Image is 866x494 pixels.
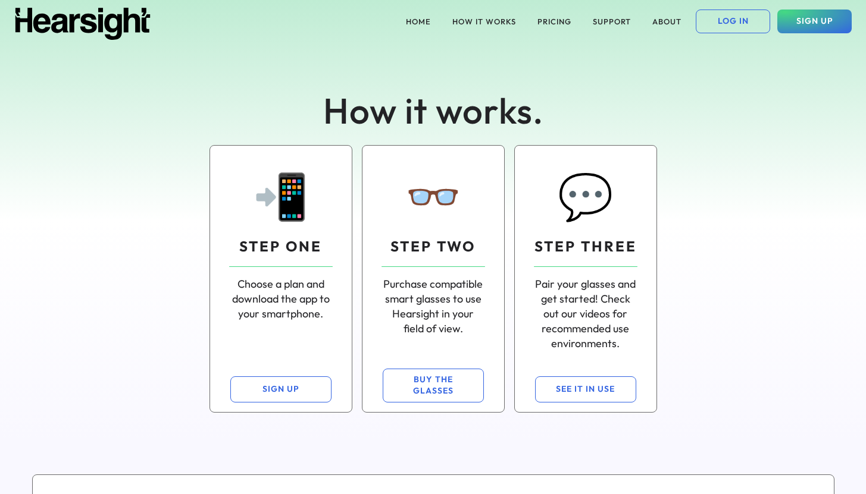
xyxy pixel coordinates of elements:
[530,10,579,33] button: PRICING
[586,10,638,33] button: SUPPORT
[14,8,151,40] img: Hearsight logo
[535,376,636,402] button: SEE IT IN USE
[230,376,332,402] button: SIGN UP
[645,10,689,33] button: ABOUT
[534,237,637,257] div: STEP THREE
[255,86,612,136] div: How it works.
[382,276,485,336] div: Purchase compatible smart glasses to use Hearsight in your field of view.
[405,165,461,227] div: 👓
[696,10,770,33] button: LOG IN
[239,237,322,257] div: STEP ONE
[383,369,484,402] button: BUY THE GLASSES
[445,10,523,33] button: HOW IT WORKS
[534,276,637,351] div: Pair your glasses and get started! Check out our videos for recommended use environments.
[777,10,852,33] button: SIGN UP
[390,237,476,257] div: STEP TWO
[399,10,438,33] button: HOME
[229,276,333,322] div: Choose a plan and download the app to your smartphone.
[558,165,614,227] div: 💬
[253,165,309,227] div: 📲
